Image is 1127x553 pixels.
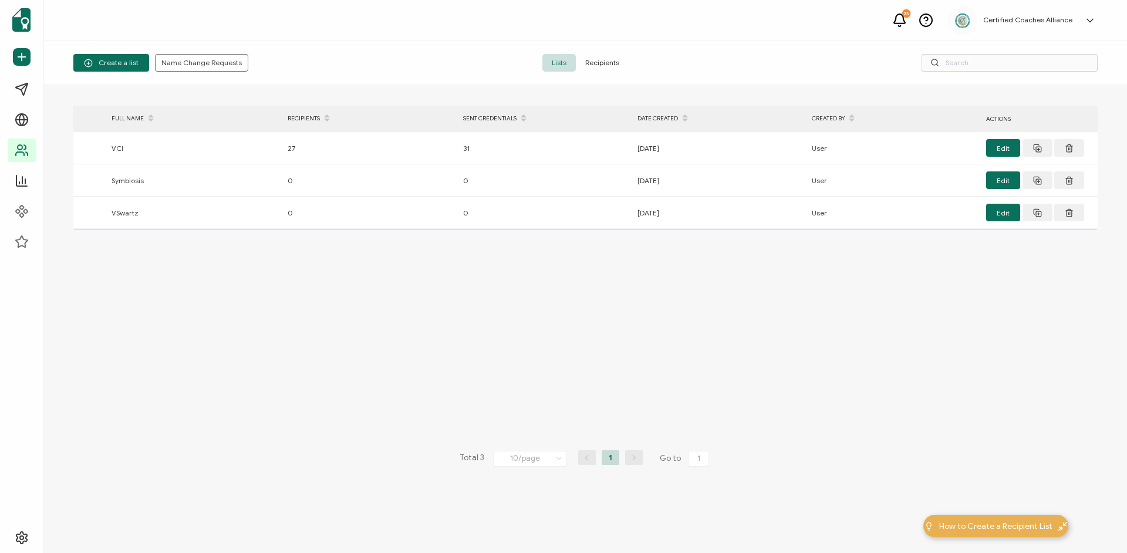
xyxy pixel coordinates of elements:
[106,141,282,155] div: VCI
[806,206,980,220] div: User
[980,112,1098,126] div: ACTIONS
[73,54,149,72] button: Create a list
[806,141,980,155] div: User
[576,54,629,72] span: Recipients
[632,109,806,129] div: DATE CREATED
[986,204,1020,221] button: Edit
[806,174,980,187] div: User
[282,174,457,187] div: 0
[457,109,632,129] div: SENT CREDENTIALS
[106,174,282,187] div: Symbiosis
[986,171,1020,189] button: Edit
[632,174,806,187] div: [DATE]
[939,520,1052,532] span: How to Create a Recipient List
[1068,497,1127,553] iframe: Chat Widget
[954,12,971,29] img: 2aa27aa7-df99-43f9-bc54-4d90c804c2bd.png
[155,54,248,72] button: Name Change Requests
[1058,522,1067,531] img: minimize-icon.svg
[282,141,457,155] div: 27
[986,139,1020,157] button: Edit
[457,141,632,155] div: 31
[632,141,806,155] div: [DATE]
[460,450,484,467] span: Total 3
[84,59,139,68] span: Create a list
[542,54,576,72] span: Lists
[983,16,1072,24] h5: Certified Coaches Alliance
[806,109,980,129] div: CREATED BY
[493,451,566,467] input: Select
[12,8,31,32] img: sertifier-logomark-colored.svg
[632,206,806,220] div: [DATE]
[602,450,619,465] li: 1
[282,109,457,129] div: RECIPIENTS
[457,174,632,187] div: 0
[660,450,711,467] span: Go to
[106,109,282,129] div: FULL NAME
[457,206,632,220] div: 0
[282,206,457,220] div: 0
[902,9,910,18] div: 23
[922,54,1098,72] input: Search
[106,206,282,220] div: VSwartz
[161,59,242,66] span: Name Change Requests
